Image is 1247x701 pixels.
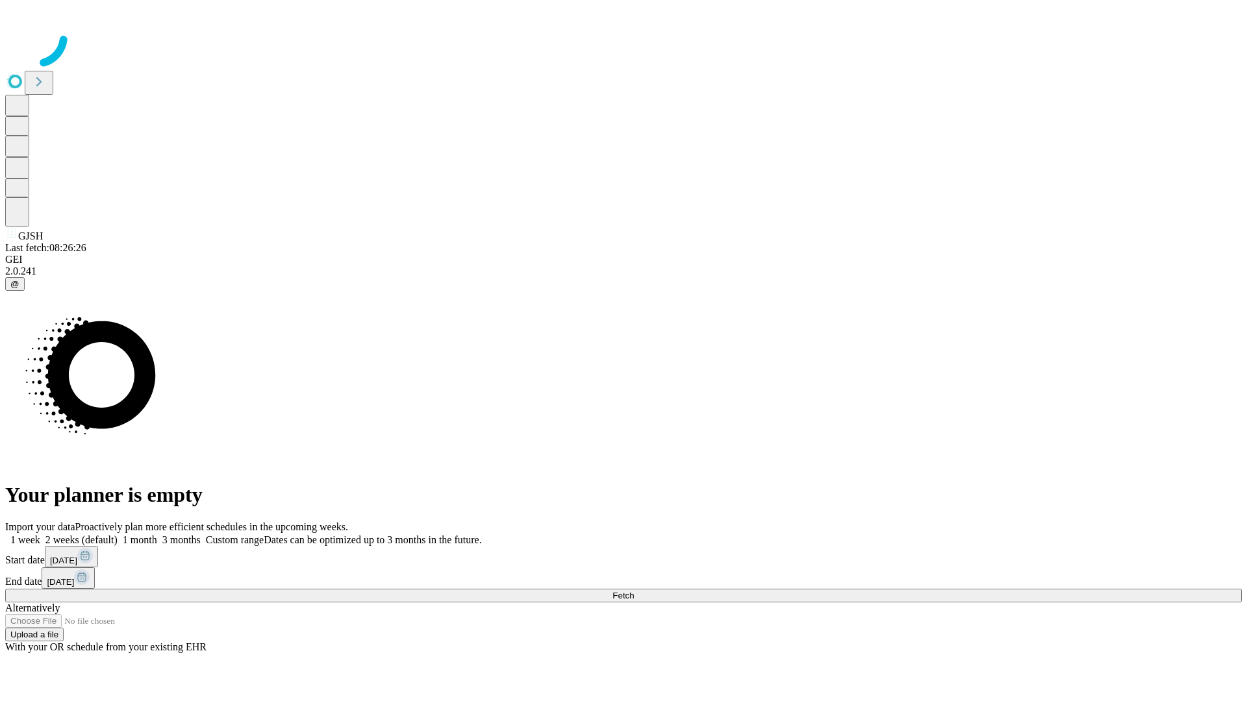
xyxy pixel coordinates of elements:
[612,591,634,600] span: Fetch
[5,242,86,253] span: Last fetch: 08:26:26
[45,534,118,545] span: 2 weeks (default)
[5,254,1242,265] div: GEI
[5,265,1242,277] div: 2.0.241
[5,567,1242,589] div: End date
[45,546,98,567] button: [DATE]
[18,230,43,241] span: GJSH
[264,534,481,545] span: Dates can be optimized up to 3 months in the future.
[10,279,19,289] span: @
[5,628,64,641] button: Upload a file
[123,534,157,545] span: 1 month
[5,546,1242,567] div: Start date
[5,602,60,613] span: Alternatively
[162,534,201,545] span: 3 months
[5,589,1242,602] button: Fetch
[47,577,74,587] span: [DATE]
[42,567,95,589] button: [DATE]
[10,534,40,545] span: 1 week
[50,556,77,565] span: [DATE]
[5,521,75,532] span: Import your data
[206,534,264,545] span: Custom range
[5,641,207,652] span: With your OR schedule from your existing EHR
[5,483,1242,507] h1: Your planner is empty
[5,277,25,291] button: @
[75,521,348,532] span: Proactively plan more efficient schedules in the upcoming weeks.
